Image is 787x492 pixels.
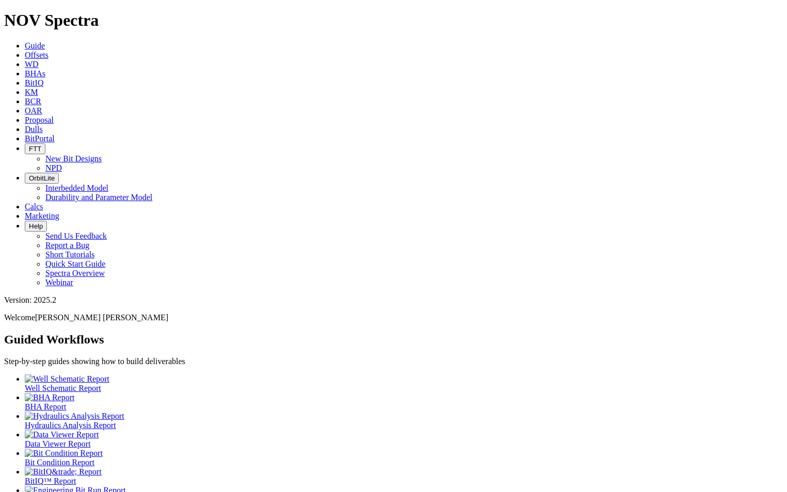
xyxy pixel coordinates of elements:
img: Bit Condition Report [25,449,103,458]
a: BitIQ&trade; Report BitIQ™ Report [25,467,783,485]
h2: Guided Workflows [4,333,783,347]
span: OrbitLite [29,174,55,182]
span: BitIQ™ Report [25,477,76,485]
span: [PERSON_NAME] [PERSON_NAME] [35,313,168,322]
a: BitPortal [25,134,55,143]
h1: NOV Spectra [4,11,783,30]
a: BitIQ [25,78,43,87]
img: Hydraulics Analysis Report [25,412,124,421]
a: OAR [25,106,42,115]
a: Short Tutorials [45,250,95,259]
a: Report a Bug [45,241,89,250]
p: Step-by-step guides showing how to build deliverables [4,357,783,366]
a: Guide [25,41,45,50]
a: KM [25,88,38,96]
a: Offsets [25,51,48,59]
a: Data Viewer Report Data Viewer Report [25,430,783,448]
a: BHA Report BHA Report [25,393,783,411]
a: Proposal [25,116,54,124]
a: Spectra Overview [45,269,105,277]
img: Data Viewer Report [25,430,99,439]
a: NPD [45,163,62,172]
a: Interbedded Model [45,184,108,192]
img: BitIQ&trade; Report [25,467,102,477]
button: OrbitLite [25,173,59,184]
span: Bit Condition Report [25,458,94,467]
a: Dulls [25,125,43,134]
a: Bit Condition Report Bit Condition Report [25,449,783,467]
a: Marketing [25,211,59,220]
a: Webinar [45,278,73,287]
a: WD [25,60,39,69]
span: Well Schematic Report [25,384,101,392]
p: Welcome [4,313,783,322]
div: Version: 2025.2 [4,296,783,305]
a: Quick Start Guide [45,259,105,268]
span: FTT [29,145,41,153]
span: BHA Report [25,402,66,411]
a: Hydraulics Analysis Report Hydraulics Analysis Report [25,412,783,430]
img: BHA Report [25,393,74,402]
a: Well Schematic Report Well Schematic Report [25,374,783,392]
a: Durability and Parameter Model [45,193,153,202]
span: Data Viewer Report [25,439,91,448]
a: New Bit Designs [45,154,102,163]
a: BCR [25,97,41,106]
span: Hydraulics Analysis Report [25,421,116,430]
a: Calcs [25,202,43,211]
img: Well Schematic Report [25,374,109,384]
a: BHAs [25,69,45,78]
a: Send Us Feedback [45,232,107,240]
button: FTT [25,143,45,154]
button: Help [25,221,47,232]
span: Help [29,222,43,230]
